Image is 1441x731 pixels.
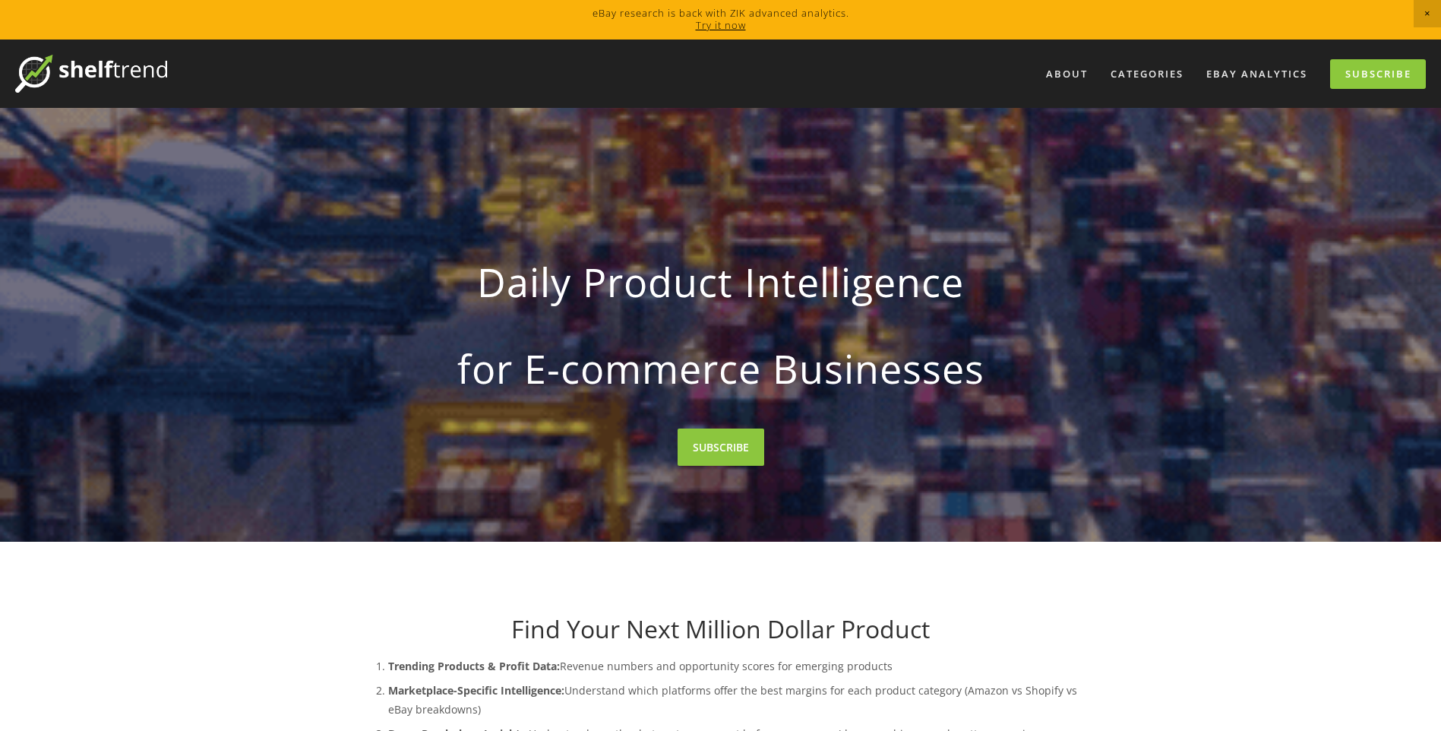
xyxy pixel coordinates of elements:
strong: Daily Product Intelligence [382,246,1060,318]
a: Try it now [696,18,746,32]
img: ShelfTrend [15,55,167,93]
p: Understand which platforms offer the best margins for each product category (Amazon vs Shopify vs... [388,681,1084,719]
a: Subscribe [1330,59,1426,89]
a: SUBSCRIBE [678,429,764,466]
h1: Find Your Next Million Dollar Product [358,615,1084,644]
strong: for E-commerce Businesses [382,333,1060,404]
strong: Trending Products & Profit Data: [388,659,560,673]
p: Revenue numbers and opportunity scores for emerging products [388,657,1084,676]
div: Categories [1101,62,1193,87]
strong: Marketplace-Specific Intelligence: [388,683,564,698]
a: About [1036,62,1098,87]
a: eBay Analytics [1196,62,1317,87]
